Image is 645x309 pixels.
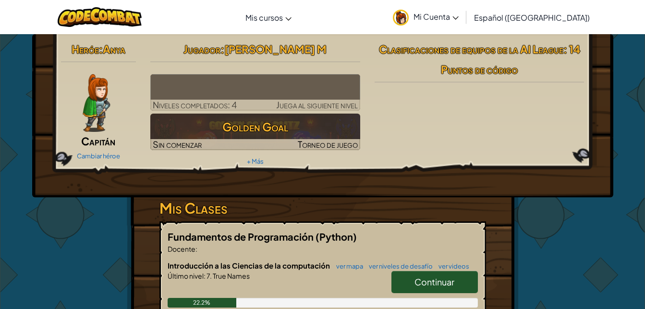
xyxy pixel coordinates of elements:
[393,10,409,26] img: avatar
[168,261,331,270] span: Introducción a las Ciencias de la computación
[414,12,459,22] span: Mi Cuenta
[150,74,360,111] a: Juega al siguiente nivel
[83,74,110,132] img: captain-pose.png
[247,157,264,165] a: + Más
[195,245,197,253] span: :
[103,42,125,56] span: Anya
[168,231,316,243] span: Fundamentos de Programación
[298,139,358,150] span: Torneo de juego
[316,231,357,243] span: (Python)
[434,262,469,270] a: ver videos
[204,271,206,280] span: :
[72,42,99,56] span: Heróe
[153,99,237,110] span: Niveles completados: 4
[224,42,327,56] span: [PERSON_NAME] M
[168,245,195,253] span: Docente
[206,271,212,280] span: 7.
[241,4,296,30] a: Mis cursos
[220,42,224,56] span: :
[168,271,204,280] span: Último nivel
[168,298,236,308] div: 22.2%
[153,139,202,150] span: Sin comenzar
[474,13,590,23] span: Español ([GEOGRAPHIC_DATA])
[150,116,360,138] h3: Golden Goal
[212,271,250,280] span: True Names
[364,262,433,270] a: ver niveles de desafío
[245,13,283,23] span: Mis cursos
[469,4,595,30] a: Español ([GEOGRAPHIC_DATA])
[388,2,463,32] a: Mi Cuenta
[81,134,115,148] span: Capitán
[276,99,358,110] span: Juega al siguiente nivel
[58,7,142,27] img: CodeCombat logo
[150,114,360,150] img: Golden Goal
[77,152,120,160] a: Cambiar héroe
[183,42,220,56] span: Jugador
[331,262,363,270] a: ver mapa
[99,42,103,56] span: :
[150,114,360,150] a: Golden GoalSin comenzarTorneo de juego
[379,42,563,56] span: Clasificaciones de equipos de la AI League
[159,197,486,219] h3: Mis Clases
[414,276,454,287] span: Continuar
[441,42,580,76] span: : 14 Puntos de código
